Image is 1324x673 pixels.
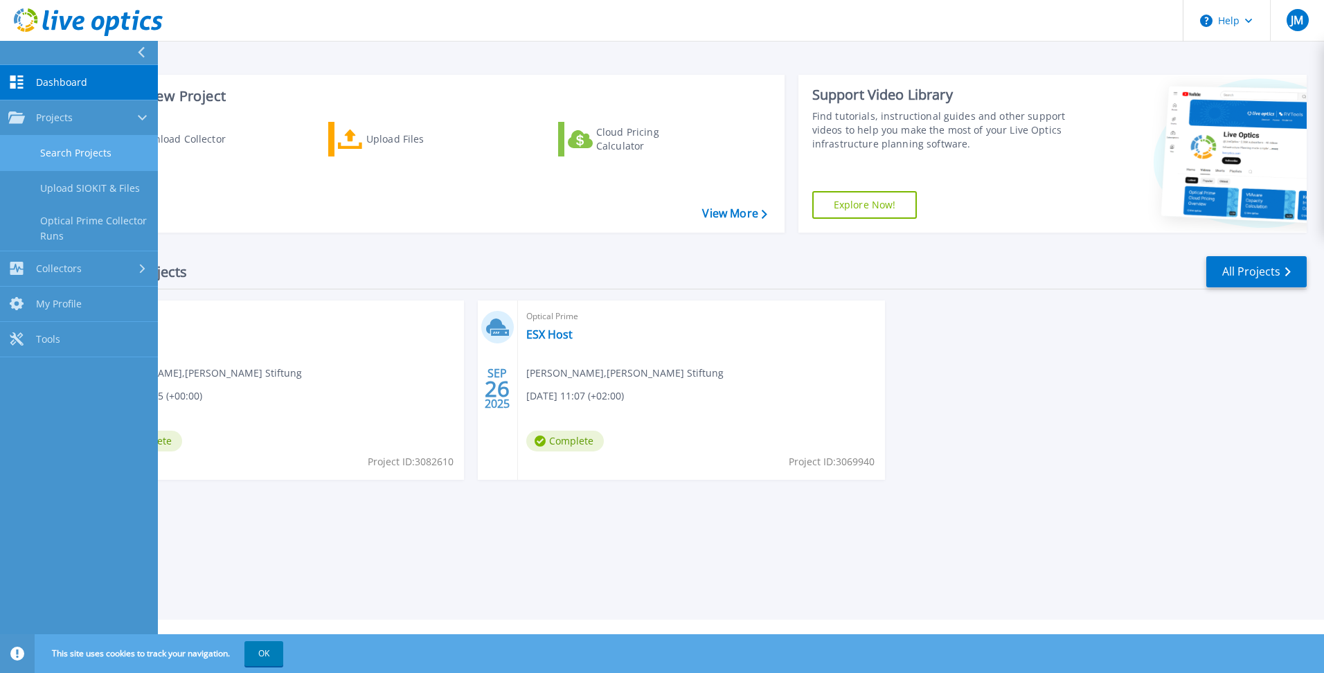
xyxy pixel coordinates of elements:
[526,366,724,381] span: [PERSON_NAME] , [PERSON_NAME] Stiftung
[526,431,604,451] span: Complete
[485,383,510,395] span: 26
[38,641,283,666] span: This site uses cookies to track your navigation.
[484,364,510,414] div: SEP 2025
[36,76,87,89] span: Dashboard
[36,298,82,310] span: My Profile
[526,327,573,341] a: ESX Host
[1291,15,1303,26] span: JM
[105,366,302,381] span: [PERSON_NAME] , [PERSON_NAME] Stiftung
[526,309,877,324] span: Optical Prime
[368,454,454,469] span: Project ID: 3082610
[1206,256,1307,287] a: All Projects
[98,122,253,156] a: Download Collector
[812,191,918,219] a: Explore Now!
[36,111,73,124] span: Projects
[526,388,624,404] span: [DATE] 11:07 (+02:00)
[328,122,483,156] a: Upload Files
[812,109,1071,151] div: Find tutorials, instructional guides and other support videos to help you make the most of your L...
[36,333,60,346] span: Tools
[98,89,767,104] h3: Start a New Project
[789,454,875,469] span: Project ID: 3069940
[812,86,1071,104] div: Support Video Library
[702,207,767,220] a: View More
[366,125,477,153] div: Upload Files
[134,125,244,153] div: Download Collector
[244,641,283,666] button: OK
[36,262,82,275] span: Collectors
[558,122,713,156] a: Cloud Pricing Calculator
[596,125,707,153] div: Cloud Pricing Calculator
[105,309,456,324] span: Unity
